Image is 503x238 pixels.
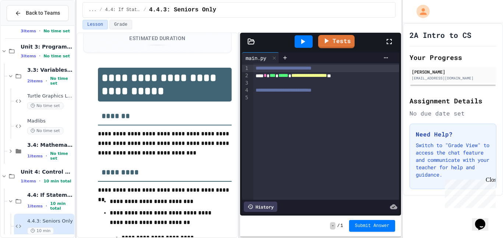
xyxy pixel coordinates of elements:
span: Back to Teams [26,9,60,17]
span: 10 min [27,227,54,234]
span: Madlibs [27,118,73,124]
span: • [46,153,47,159]
div: My Account [409,3,432,20]
span: • [39,178,41,184]
span: Unit 3: Programming Fundamentals [21,43,73,50]
iframe: chat widget [442,177,496,208]
span: • [39,28,41,34]
div: 3 [242,79,249,87]
div: [EMAIL_ADDRESS][DOMAIN_NAME] [412,75,494,81]
span: 3.4: Mathematical Operators [27,142,73,148]
div: 5 [242,94,249,102]
h3: Need Help? [416,130,490,139]
div: 4 [242,87,249,94]
span: 10 min total [50,201,73,211]
div: 2 [242,72,249,79]
span: 1 items [21,179,36,184]
span: 1 items [27,204,43,209]
span: / [337,223,340,229]
span: 3.3: Variables and Data Types [27,67,73,73]
span: • [39,53,41,59]
span: 1 items [27,154,43,159]
div: Estimated Duration [129,35,185,42]
div: main.py [242,52,279,63]
span: 1 [341,223,343,229]
span: 3 items [21,29,36,33]
span: No time set [43,29,70,33]
span: No time set [50,76,73,86]
span: 4.4: If Statements [27,192,73,198]
button: Submit Answer [349,220,395,232]
button: Grade [109,20,132,29]
div: No due date set [409,109,496,118]
p: Switch to "Grade View" to access the chat feature and communicate with your teacher for help and ... [416,142,490,178]
span: Submit Answer [355,223,390,229]
div: Chat with us now!Close [3,3,51,47]
span: Unit 4: Control Structures [21,168,73,175]
button: Back to Teams [7,5,68,21]
iframe: chat widget [472,209,496,231]
span: 4.4: If Statements [105,7,141,13]
span: • [46,78,47,84]
span: 4.4.3: Seniors Only [149,6,216,14]
span: - [330,222,335,230]
span: No time set [27,127,63,134]
span: 10 min total [43,179,71,184]
span: • [46,203,47,209]
div: History [244,202,277,212]
h1: 2A Intro to CS [409,30,471,40]
span: 4.4.3: Seniors Only [27,218,73,224]
span: / [144,7,146,13]
button: Lesson [82,20,108,29]
span: No time set [50,151,73,161]
span: / [99,7,102,13]
span: No time set [27,102,63,109]
a: Tests [318,35,355,48]
h2: Assignment Details [409,96,496,106]
span: ... [89,7,97,13]
span: No time set [43,54,70,58]
span: 3 items [21,54,36,58]
h2: Your Progress [409,52,496,63]
span: Turtle Graphics Logo/character [27,93,73,99]
span: 2 items [27,79,43,84]
div: main.py [242,54,270,62]
div: 1 [242,65,249,72]
div: [PERSON_NAME] [412,68,494,75]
